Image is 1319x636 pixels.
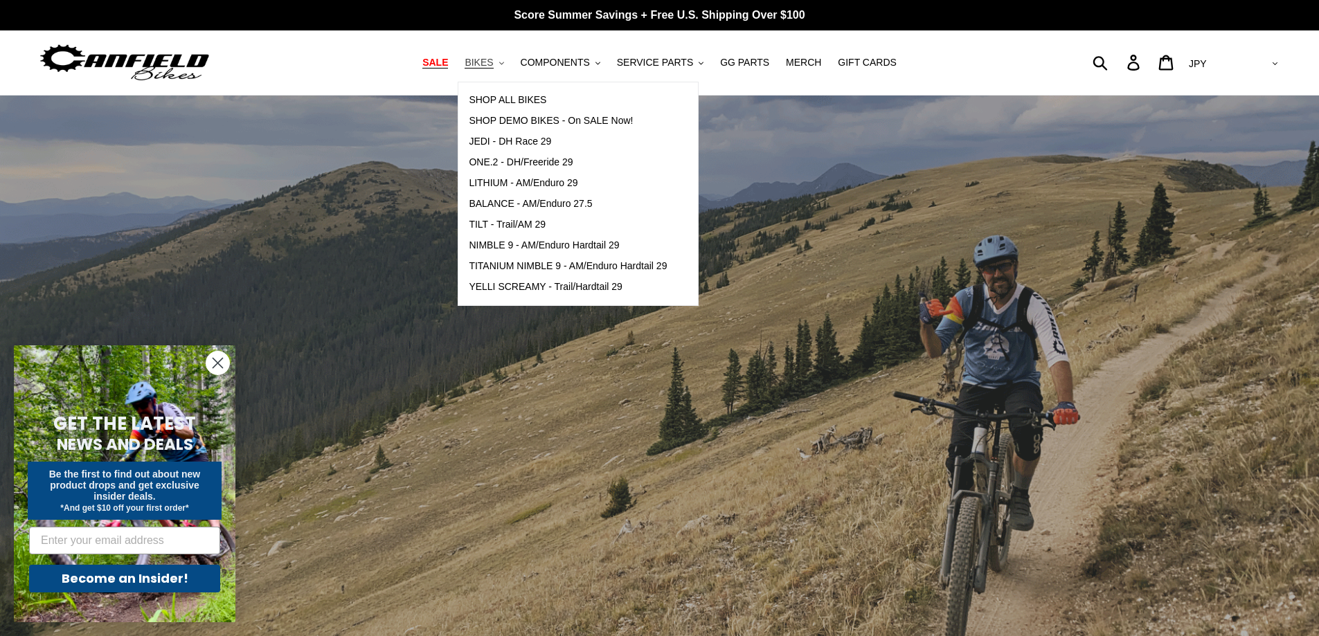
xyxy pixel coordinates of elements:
span: TILT - Trail/AM 29 [469,219,546,230]
span: BIKES [465,57,493,69]
span: YELLI SCREAMY - Trail/Hardtail 29 [469,281,622,293]
span: COMPONENTS [521,57,590,69]
span: NEWS AND DEALS [57,433,193,455]
span: GET THE LATEST [53,411,196,436]
button: SERVICE PARTS [610,53,710,72]
span: MERCH [786,57,821,69]
a: GG PARTS [713,53,776,72]
span: *And get $10 off your first order* [60,503,188,513]
span: BALANCE - AM/Enduro 27.5 [469,198,592,210]
a: JEDI - DH Race 29 [458,131,677,152]
a: SHOP ALL BIKES [458,90,677,111]
a: TITANIUM NIMBLE 9 - AM/Enduro Hardtail 29 [458,256,677,277]
a: SALE [415,53,455,72]
span: TITANIUM NIMBLE 9 - AM/Enduro Hardtail 29 [469,260,667,272]
span: SALE [422,57,448,69]
span: JEDI - DH Race 29 [469,136,551,147]
a: MERCH [779,53,828,72]
button: Become an Insider! [29,565,220,592]
span: ONE.2 - DH/Freeride 29 [469,156,573,168]
button: BIKES [458,53,510,72]
a: GIFT CARDS [831,53,904,72]
span: Be the first to find out about new product drops and get exclusive insider deals. [49,469,201,502]
span: SERVICE PARTS [617,57,693,69]
a: YELLI SCREAMY - Trail/Hardtail 29 [458,277,677,298]
span: SHOP DEMO BIKES - On SALE Now! [469,115,633,127]
span: SHOP ALL BIKES [469,94,546,106]
span: LITHIUM - AM/Enduro 29 [469,177,577,189]
a: SHOP DEMO BIKES - On SALE Now! [458,111,677,131]
span: GG PARTS [720,57,769,69]
span: NIMBLE 9 - AM/Enduro Hardtail 29 [469,239,619,251]
img: Canfield Bikes [38,41,211,84]
button: COMPONENTS [514,53,607,72]
a: LITHIUM - AM/Enduro 29 [458,173,677,194]
a: ONE.2 - DH/Freeride 29 [458,152,677,173]
a: TILT - Trail/AM 29 [458,215,677,235]
a: NIMBLE 9 - AM/Enduro Hardtail 29 [458,235,677,256]
button: Close dialog [206,351,230,375]
input: Enter your email address [29,527,220,554]
a: BALANCE - AM/Enduro 27.5 [458,194,677,215]
input: Search [1100,47,1136,78]
span: GIFT CARDS [838,57,897,69]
